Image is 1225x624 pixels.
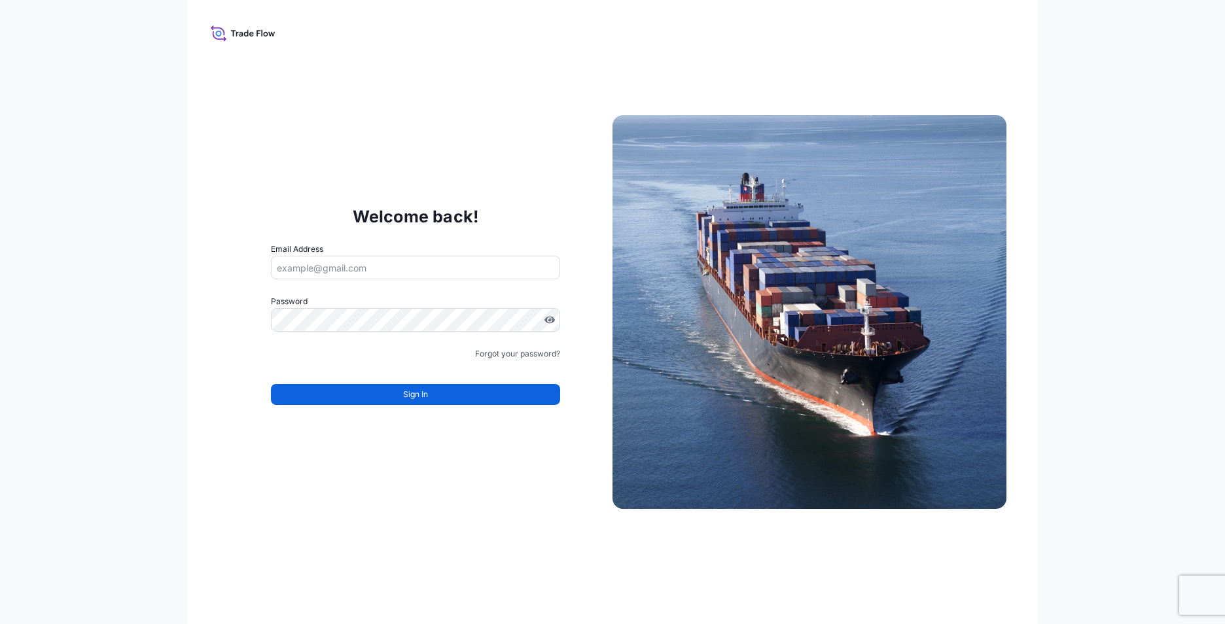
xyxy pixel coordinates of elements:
button: Sign In [271,384,560,405]
img: Ship illustration [612,115,1006,509]
label: Email Address [271,243,323,256]
button: Show password [544,315,555,325]
input: example@gmail.com [271,256,560,279]
a: Forgot your password? [475,347,560,360]
p: Welcome back! [353,206,479,227]
label: Password [271,295,560,308]
span: Sign In [403,388,428,401]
